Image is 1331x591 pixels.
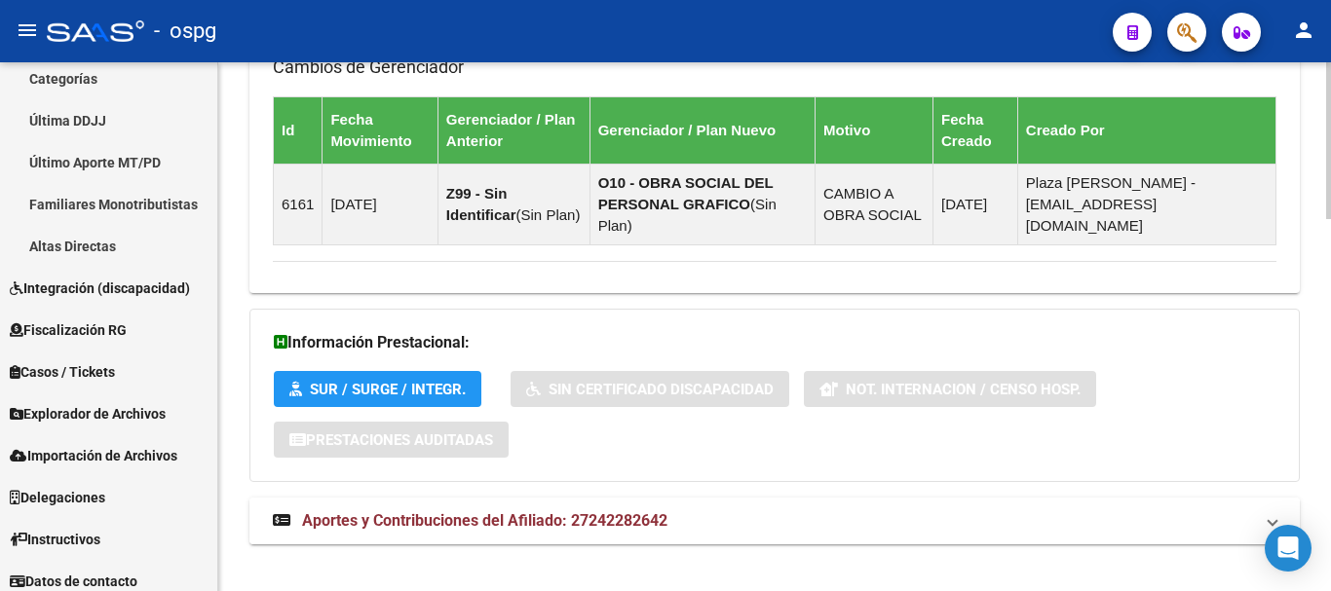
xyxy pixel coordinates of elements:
[10,487,105,508] span: Delegaciones
[846,381,1081,398] span: Not. Internacion / Censo Hosp.
[933,164,1018,244] td: [DATE]
[274,371,481,407] button: SUR / SURGE / INTEGR.
[10,361,115,383] span: Casos / Tickets
[511,371,789,407] button: Sin Certificado Discapacidad
[549,381,774,398] span: Sin Certificado Discapacidad
[598,196,777,234] span: Sin Plan
[804,371,1096,407] button: Not. Internacion / Censo Hosp.
[437,96,589,164] th: Gerenciador / Plan Anterior
[273,54,1276,81] h3: Cambios de Gerenciador
[589,164,815,244] td: ( )
[815,164,932,244] td: CAMBIO A OBRA SOCIAL
[10,319,127,341] span: Fiscalización RG
[10,445,177,466] span: Importación de Archivos
[323,164,437,244] td: [DATE]
[274,164,323,244] td: 6161
[10,403,166,425] span: Explorador de Archivos
[10,529,100,550] span: Instructivos
[274,329,1275,356] h3: Información Prestacional:
[589,96,815,164] th: Gerenciador / Plan Nuevo
[437,164,589,244] td: ( )
[274,422,509,458] button: Prestaciones Auditadas
[249,498,1300,544] mat-expansion-panel-header: Aportes y Contribuciones del Afiliado: 27242282642
[10,277,190,299] span: Integración (discapacidad)
[1265,525,1312,572] div: Open Intercom Messenger
[310,381,466,398] span: SUR / SURGE / INTEGR.
[1292,18,1315,42] mat-icon: person
[815,96,932,164] th: Motivo
[598,174,774,212] strong: O10 - OBRA SOCIAL DEL PERSONAL GRAFICO
[302,511,667,530] span: Aportes y Contribuciones del Afiliado: 27242282642
[274,96,323,164] th: Id
[521,206,576,223] span: Sin Plan
[1017,96,1275,164] th: Creado Por
[323,96,437,164] th: Fecha Movimiento
[154,10,216,53] span: - ospg
[933,96,1018,164] th: Fecha Creado
[446,185,516,223] strong: Z99 - Sin Identificar
[1017,164,1275,244] td: Plaza [PERSON_NAME] - [EMAIL_ADDRESS][DOMAIN_NAME]
[306,431,493,449] span: Prestaciones Auditadas
[16,18,39,42] mat-icon: menu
